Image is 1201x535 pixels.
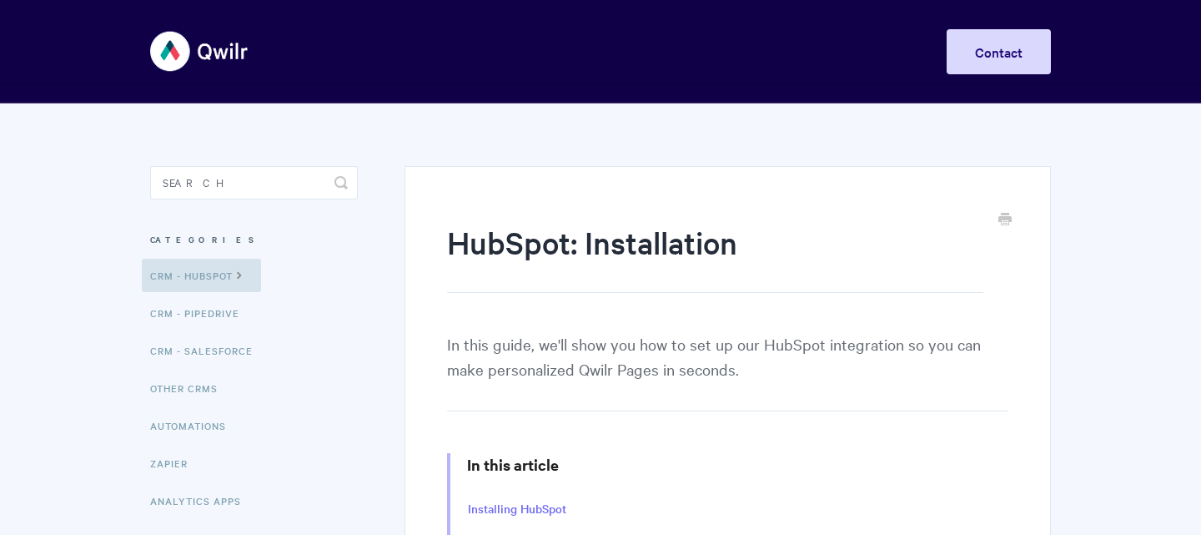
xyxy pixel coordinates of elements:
[150,20,249,83] img: Qwilr Help Center
[947,29,1051,74] a: Contact
[150,296,252,330] a: CRM - Pipedrive
[150,409,239,442] a: Automations
[467,453,1008,477] h3: In this article
[150,225,358,255] h3: Categories
[150,484,254,517] a: Analytics Apps
[150,166,358,199] input: Search
[447,221,983,293] h1: HubSpot: Installation
[150,371,230,405] a: Other CRMs
[142,259,261,292] a: CRM - HubSpot
[150,447,200,480] a: Zapier
[998,211,1012,230] a: Print this Article
[150,334,265,367] a: CRM - Salesforce
[447,331,1008,411] p: In this guide, we'll show you how to set up our HubSpot integration so you can make personalized ...
[468,500,566,518] a: Installing HubSpot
